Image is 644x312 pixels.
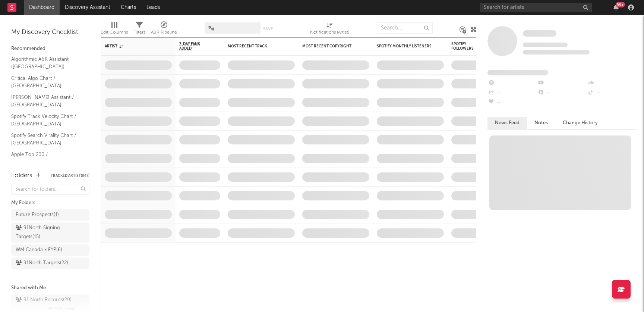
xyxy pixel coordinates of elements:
div: Filters [133,28,145,37]
div: Notifications (Artist) [310,19,349,40]
div: -- [487,88,537,98]
a: Spotify Track Velocity Chart / [GEOGRAPHIC_DATA] [11,112,82,128]
span: Tracking Since: [DATE] [523,43,568,47]
div: Filters [133,19,145,40]
div: Shared with Me [11,284,89,293]
a: Some Artist [523,30,556,37]
div: -- [487,78,537,88]
div: Most Recent Copyright [302,44,358,49]
div: Edit Columns [101,19,128,40]
div: Future Prospects ( 1 ) [16,210,59,219]
div: -- [537,88,587,98]
button: Tracked Artists(47) [51,174,89,178]
div: 99 + [616,2,625,7]
div: Spotify Followers [451,42,477,51]
a: 91North Targets(22) [11,258,89,269]
span: Fans Added by Platform [487,70,548,75]
a: 91North Signing Targets(15) [11,222,89,243]
div: A&R Pipeline [151,19,177,40]
div: -- [587,78,637,88]
div: Notifications (Artist) [310,28,349,37]
button: Notes [527,117,555,129]
div: A&R Pipeline [151,28,177,37]
div: -- [587,88,637,98]
span: 0 fans last week [523,50,590,54]
div: My Folders [11,199,89,208]
div: My Discovery Checklist [11,28,89,37]
div: 91North Targets ( 22 ) [16,259,68,268]
div: 91 North Records ( 20 ) [16,296,72,305]
div: Recommended [11,44,89,53]
a: [PERSON_NAME] Assistant / [GEOGRAPHIC_DATA] [11,93,82,109]
input: Search... [377,22,433,34]
a: Critical Algo Chart / [GEOGRAPHIC_DATA] [11,74,82,90]
button: 99+ [613,4,619,10]
input: Search for folders... [11,184,89,195]
div: Edit Columns [101,28,128,37]
div: WM Canada x EYP ( 6 ) [16,246,62,255]
div: -- [487,98,537,107]
a: Future Prospects(1) [11,209,89,221]
button: Change History [555,117,605,129]
div: 91North Signing Targets ( 15 ) [16,224,68,241]
button: News Feed [487,117,527,129]
a: Apple Top 200 / [GEOGRAPHIC_DATA] [11,150,82,166]
div: Artist [105,44,161,49]
a: Algorithmic A&R Assistant ([GEOGRAPHIC_DATA]) [11,55,82,71]
div: Most Recent Track [228,44,284,49]
a: WM Canada x EYP(6) [11,244,89,256]
a: Spotify Search Virality Chart / [GEOGRAPHIC_DATA] [11,131,82,147]
span: 7-Day Fans Added [179,42,209,51]
div: Folders [11,171,32,180]
div: -- [537,78,587,88]
div: Spotify Monthly Listeners [377,44,433,49]
button: Save [263,27,273,31]
input: Search for artists [480,3,592,12]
